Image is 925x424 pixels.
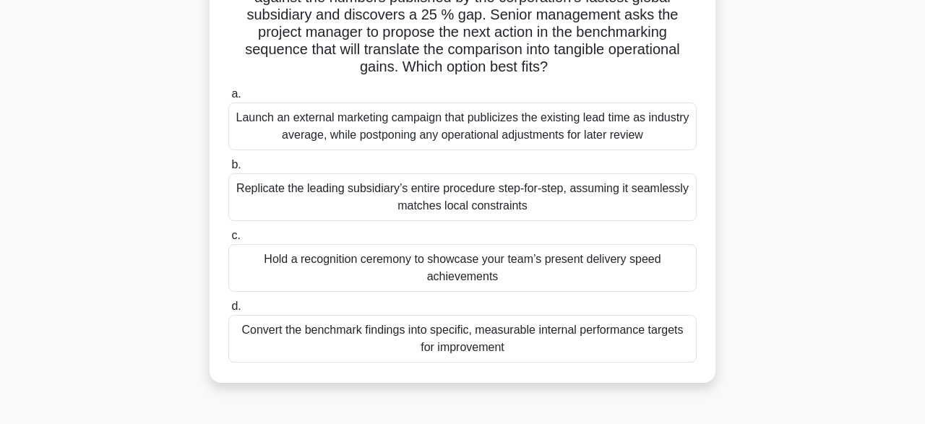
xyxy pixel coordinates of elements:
[231,300,241,312] span: d.
[228,173,697,221] div: Replicate the leading subsidiary’s entire procedure step-for-step, assuming it seamlessly matches...
[231,87,241,100] span: a.
[228,315,697,363] div: Convert the benchmark findings into specific, measurable internal performance targets for improve...
[231,158,241,170] span: b.
[228,103,697,150] div: Launch an external marketing campaign that publicizes the existing lead time as industry average,...
[228,244,697,292] div: Hold a recognition ceremony to showcase your team’s present delivery speed achievements
[231,229,240,241] span: c.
